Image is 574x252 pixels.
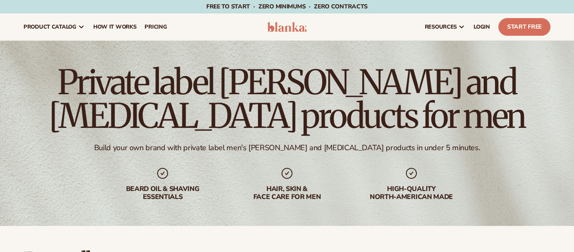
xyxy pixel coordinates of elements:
[206,3,368,11] span: Free to start · ZERO minimums · ZERO contracts
[94,143,480,153] div: Build your own brand with private label men's [PERSON_NAME] and [MEDICAL_DATA] products in under ...
[233,185,341,201] div: hair, skin & face care for men
[421,13,469,40] a: resources
[358,185,465,201] div: High-quality North-american made
[89,13,141,40] a: How It Works
[109,185,216,201] div: beard oil & shaving essentials
[24,24,76,30] span: product catalog
[19,13,89,40] a: product catalog
[140,13,171,40] a: pricing
[498,18,550,36] a: Start Free
[24,66,550,133] h1: Private label [PERSON_NAME] and [MEDICAL_DATA] products for men
[267,22,307,32] img: logo
[425,24,457,30] span: resources
[469,13,494,40] a: LOGIN
[93,24,137,30] span: How It Works
[474,24,490,30] span: LOGIN
[145,24,167,30] span: pricing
